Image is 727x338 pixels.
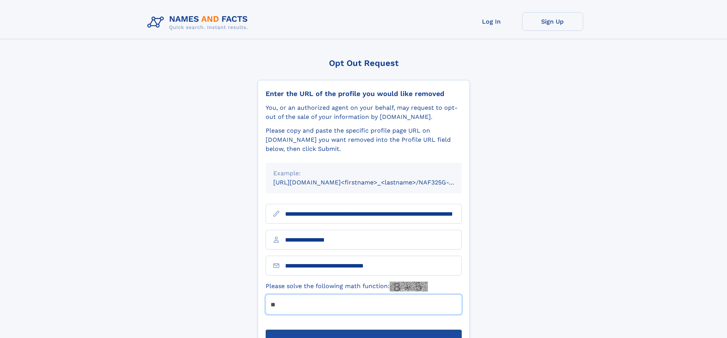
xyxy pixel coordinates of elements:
[461,12,522,31] a: Log In
[273,169,454,178] div: Example:
[266,282,428,292] label: Please solve the following math function:
[144,12,254,33] img: Logo Names and Facts
[258,58,470,68] div: Opt Out Request
[266,126,462,154] div: Please copy and paste the specific profile page URL on [DOMAIN_NAME] you want removed into the Pr...
[266,103,462,122] div: You, or an authorized agent on your behalf, may request to opt-out of the sale of your informatio...
[273,179,476,186] small: [URL][DOMAIN_NAME]<firstname>_<lastname>/NAF325G-xxxxxxxx
[522,12,583,31] a: Sign Up
[266,90,462,98] div: Enter the URL of the profile you would like removed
